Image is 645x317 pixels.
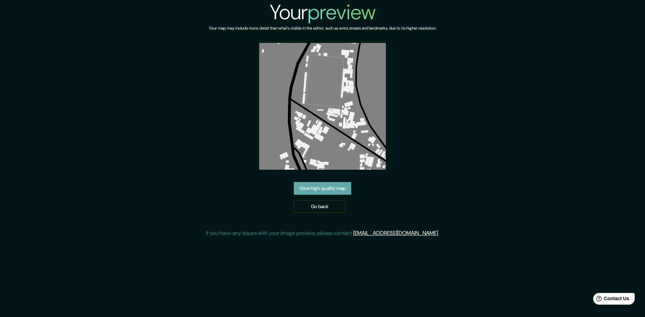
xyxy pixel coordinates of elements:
a: [EMAIL_ADDRESS][DOMAIN_NAME] [353,229,438,237]
h6: Your map may include more detail than what's visible in the editor, such as extra streets and lan... [209,25,436,32]
iframe: Help widget launcher [584,290,637,309]
p: If you have any issues with your image preview, please contact . [206,229,439,237]
img: created-map-preview [259,43,386,170]
a: Go back [294,200,346,213]
a: View high quality map [294,182,351,195]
